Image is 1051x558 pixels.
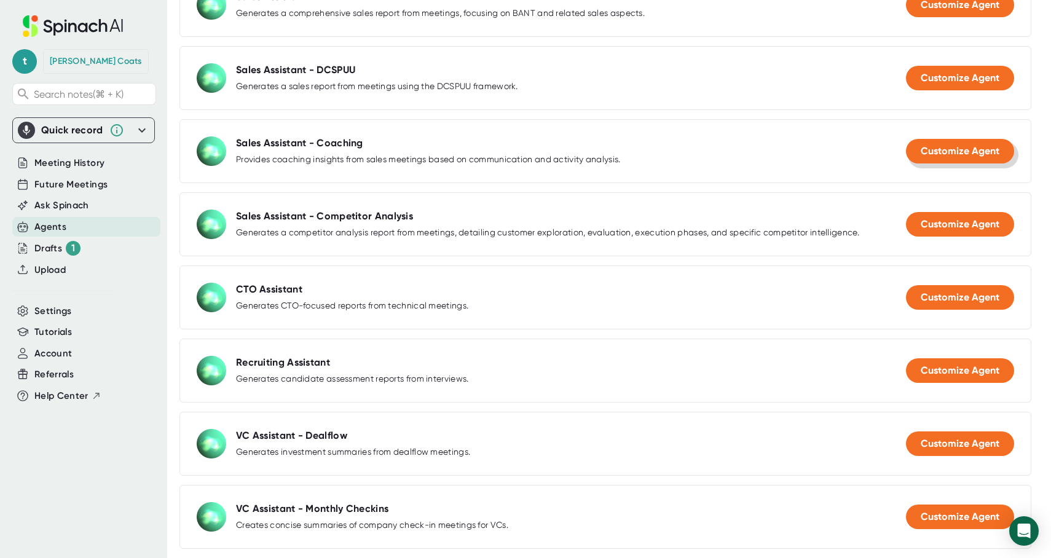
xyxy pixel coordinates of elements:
button: Account [34,347,72,361]
div: Provides coaching insights from sales meetings based on communication and activity analysis. [236,154,621,165]
button: Help Center [34,389,101,403]
div: Quick record [18,118,149,143]
span: Search notes (⌘ + K) [34,88,124,100]
img: Sales Assistant - Competitor Analysis [197,210,226,239]
button: Agents [34,220,66,234]
img: Sales Assistant - Coaching [197,136,226,166]
div: Recruiting Assistant [236,356,330,369]
button: Settings [34,304,72,318]
img: Sales Assistant - DCSPUU [197,63,226,93]
div: VC Assistant - Dealflow [236,430,347,442]
div: Generates a comprehensive sales report from meetings, focusing on BANT and related sales aspects. [236,8,645,19]
span: Customize Agent [921,291,999,303]
span: Customize Agent [921,364,999,376]
span: Customize Agent [921,72,999,84]
button: Customize Agent [906,431,1014,456]
img: VC Assistant - Monthly Checkins [197,502,226,532]
span: Customize Agent [921,145,999,157]
div: Teresa Coats [50,56,142,67]
span: t [12,49,37,74]
div: Drafts [34,241,81,256]
div: VC Assistant - Monthly Checkins [236,503,388,515]
button: Customize Agent [906,285,1014,310]
button: Future Meetings [34,178,108,192]
div: Generates candidate assessment reports from interviews. [236,374,469,385]
div: Creates concise summaries of company check-in meetings for VCs. [236,520,508,531]
div: CTO Assistant [236,283,302,296]
button: Referrals [34,367,74,382]
button: Tutorials [34,325,72,339]
button: Customize Agent [906,66,1014,90]
button: Ask Spinach [34,198,89,213]
div: Quick record [41,124,103,136]
button: Customize Agent [906,505,1014,529]
div: Sales Assistant - DCSPUU [236,64,355,76]
div: Open Intercom Messenger [1009,516,1039,546]
div: Sales Assistant - Competitor Analysis [236,210,413,222]
button: Drafts 1 [34,241,81,256]
button: Customize Agent [906,358,1014,383]
img: Recruiting Assistant [197,356,226,385]
span: Customize Agent [921,438,999,449]
div: 1 [66,241,81,256]
div: Generates CTO-focused reports from technical meetings. [236,301,468,312]
span: Help Center [34,389,89,403]
button: Customize Agent [906,139,1014,163]
div: Generates investment summaries from dealflow meetings. [236,447,470,458]
img: CTO Assistant [197,283,226,312]
button: Customize Agent [906,212,1014,237]
button: Meeting History [34,156,104,170]
div: Generates a competitor analysis report from meetings, detailing customer exploration, evaluation,... [236,227,859,238]
img: VC Assistant - Dealflow [197,429,226,458]
div: Sales Assistant - Coaching [236,137,363,149]
span: Customize Agent [921,218,999,230]
span: Customize Agent [921,511,999,522]
div: Generates a sales report from meetings using the DCSPUU framework. [236,81,518,92]
button: Upload [34,263,66,277]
